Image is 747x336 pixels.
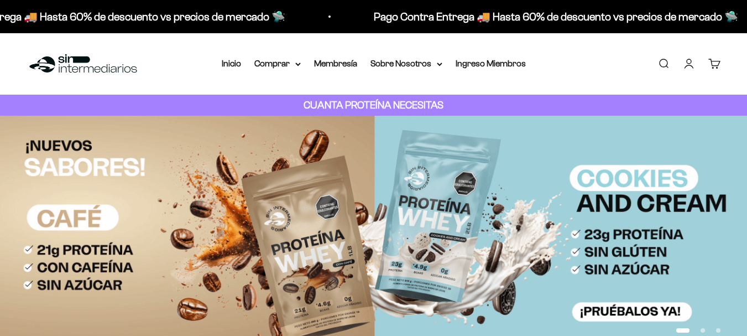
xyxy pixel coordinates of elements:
a: Inicio [222,59,241,68]
a: Ingreso Miembros [456,59,526,68]
summary: Comprar [254,56,301,71]
p: Pago Contra Entrega 🚚 Hasta 60% de descuento vs precios de mercado 🛸 [348,8,712,25]
strong: CUANTA PROTEÍNA NECESITAS [304,99,443,111]
a: Membresía [314,59,357,68]
summary: Sobre Nosotros [370,56,442,71]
